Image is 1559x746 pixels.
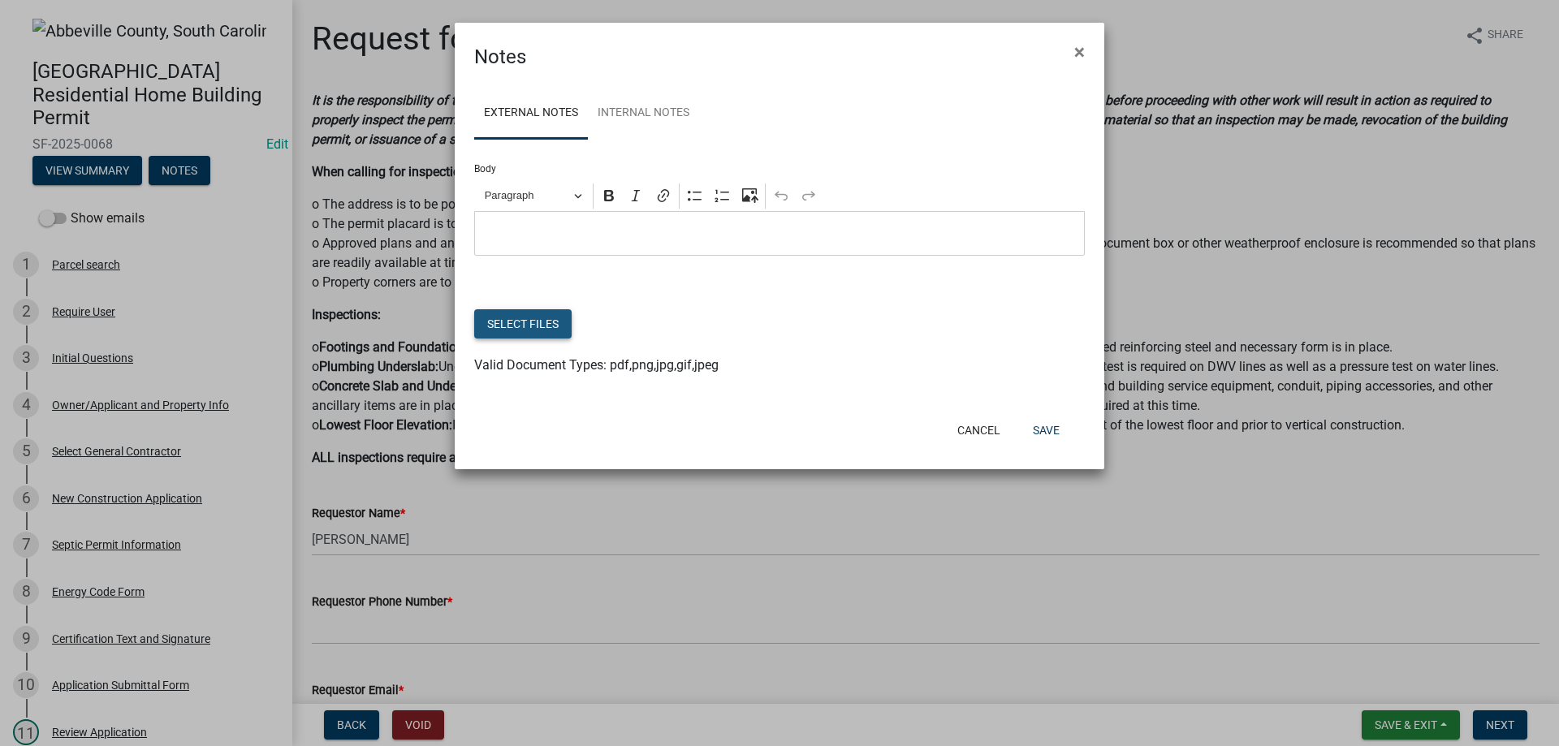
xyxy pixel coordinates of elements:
[474,357,719,373] span: Valid Document Types: pdf,png,jpg,gif,jpeg
[944,416,1013,445] button: Cancel
[477,183,589,209] button: Paragraph, Heading
[588,88,699,140] a: Internal Notes
[474,42,526,71] h4: Notes
[474,88,588,140] a: External Notes
[1074,41,1085,63] span: ×
[474,164,496,174] label: Body
[474,211,1085,256] div: Editor editing area: main. Press Alt+0 for help.
[474,180,1085,211] div: Editor toolbar
[1020,416,1073,445] button: Save
[485,186,569,205] span: Paragraph
[1061,29,1098,75] button: Close
[474,309,572,339] button: Select files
